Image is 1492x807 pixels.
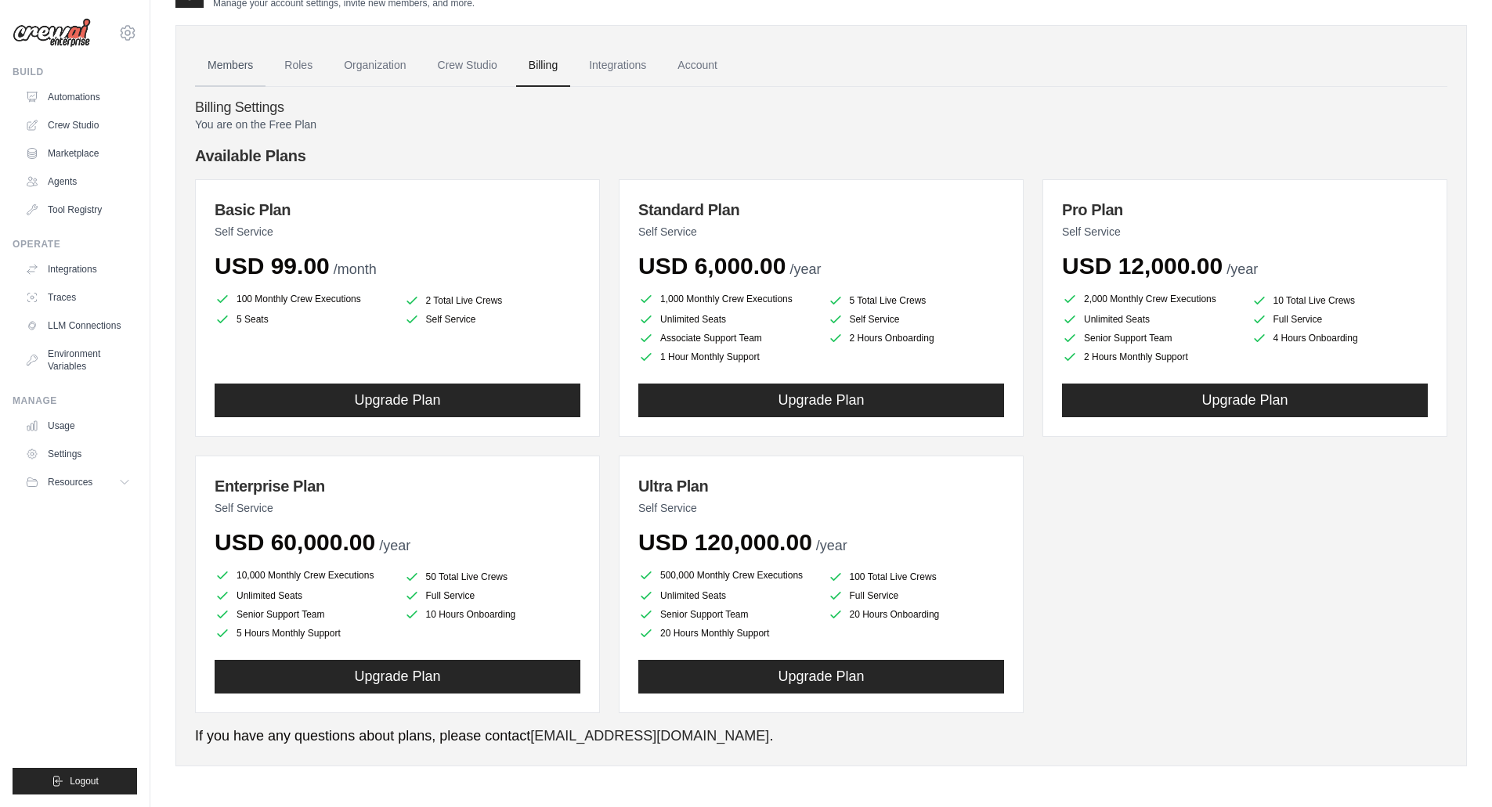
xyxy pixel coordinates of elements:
span: /year [816,538,847,553]
li: 10 Hours Onboarding [404,607,581,622]
li: Senior Support Team [638,607,815,622]
li: Unlimited Seats [638,312,815,327]
span: /year [1226,261,1258,277]
a: [EMAIL_ADDRESS][DOMAIN_NAME] [530,728,769,744]
h3: Standard Plan [638,199,1004,221]
li: 500,000 Monthly Crew Executions [638,566,815,585]
a: Agents [19,169,137,194]
div: Build [13,66,137,78]
li: 2 Total Live Crews [404,293,581,308]
li: Full Service [1252,312,1429,327]
button: Upgrade Plan [638,384,1004,417]
button: Resources [19,470,137,495]
span: /month [334,261,377,277]
a: Integrations [19,257,137,282]
a: Integrations [576,45,659,87]
h4: Available Plans [195,145,1447,167]
li: Unlimited Seats [215,588,392,603]
button: Upgrade Plan [1062,384,1428,417]
a: Roles [272,45,325,87]
button: Upgrade Plan [215,660,580,694]
li: 5 Hours Monthly Support [215,625,392,641]
li: 2 Hours Onboarding [828,330,1005,346]
p: You are on the Free Plan [195,117,1447,132]
a: Marketplace [19,141,137,166]
img: Logo [13,18,91,48]
span: Resources [48,476,92,488]
li: 20 Hours Monthly Support [638,625,815,641]
span: USD 12,000.00 [1062,253,1223,279]
span: /year [789,261,821,277]
li: Associate Support Team [638,330,815,346]
li: 10,000 Monthly Crew Executions [215,566,392,585]
iframe: Chat Widget [1414,732,1492,807]
a: Billing [516,45,570,87]
p: Self Service [638,224,1004,240]
span: USD 6,000.00 [638,253,786,279]
span: USD 99.00 [215,253,330,279]
li: 50 Total Live Crews [404,569,581,585]
div: Operate [13,238,137,250]
li: 4 Hours Onboarding [1252,330,1429,346]
h3: Enterprise Plan [215,475,580,497]
a: Members [195,45,266,87]
div: Manage [13,394,137,407]
li: 1,000 Monthly Crew Executions [638,290,815,308]
a: Automations [19,85,137,110]
a: Crew Studio [425,45,510,87]
h3: Pro Plan [1062,199,1428,221]
li: 5 Total Live Crews [828,293,1005,308]
a: Environment Variables [19,341,137,379]
a: Tool Registry [19,197,137,222]
a: LLM Connections [19,313,137,338]
li: 1 Hour Monthly Support [638,349,815,365]
button: Logout [13,768,137,794]
button: Upgrade Plan [215,384,580,417]
li: Unlimited Seats [1062,312,1239,327]
p: If you have any questions about plans, please contact . [195,726,1447,747]
li: 5 Seats [215,312,392,327]
span: USD 60,000.00 [215,529,375,555]
a: Usage [19,413,137,438]
li: Full Service [404,588,581,603]
a: Crew Studio [19,113,137,138]
p: Self Service [638,500,1004,516]
h3: Ultra Plan [638,475,1004,497]
li: 10 Total Live Crews [1252,293,1429,308]
li: Senior Support Team [1062,330,1239,346]
span: Logout [70,775,99,787]
li: Full Service [828,588,1005,603]
li: 20 Hours Onboarding [828,607,1005,622]
li: Self Service [828,312,1005,327]
span: /year [379,538,410,553]
li: 2,000 Monthly Crew Executions [1062,290,1239,308]
li: 100 Monthly Crew Executions [215,290,392,308]
li: Self Service [404,312,581,327]
a: Organization [331,45,418,87]
a: Account [665,45,730,87]
li: 100 Total Live Crews [828,569,1005,585]
p: Self Service [215,500,580,516]
a: Settings [19,441,137,467]
button: Upgrade Plan [638,660,1004,694]
a: Traces [19,285,137,310]
li: Senior Support Team [215,607,392,622]
h3: Basic Plan [215,199,580,221]
p: Self Service [215,224,580,240]
h4: Billing Settings [195,99,1447,117]
li: Unlimited Seats [638,588,815,603]
span: USD 120,000.00 [638,529,812,555]
p: Self Service [1062,224,1428,240]
li: 2 Hours Monthly Support [1062,349,1239,365]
